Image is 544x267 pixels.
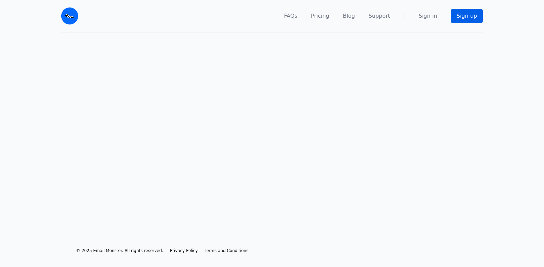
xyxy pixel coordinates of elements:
a: Support [369,12,390,20]
a: FAQs [284,12,297,20]
img: Email Monster [61,7,78,25]
a: Sign in [419,12,437,20]
a: Blog [343,12,355,20]
li: © 2025 Email Monster. All rights reserved. [76,248,163,253]
a: Privacy Policy [170,248,198,253]
a: Pricing [311,12,329,20]
a: Sign up [451,9,483,23]
a: Terms and Conditions [205,248,249,253]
